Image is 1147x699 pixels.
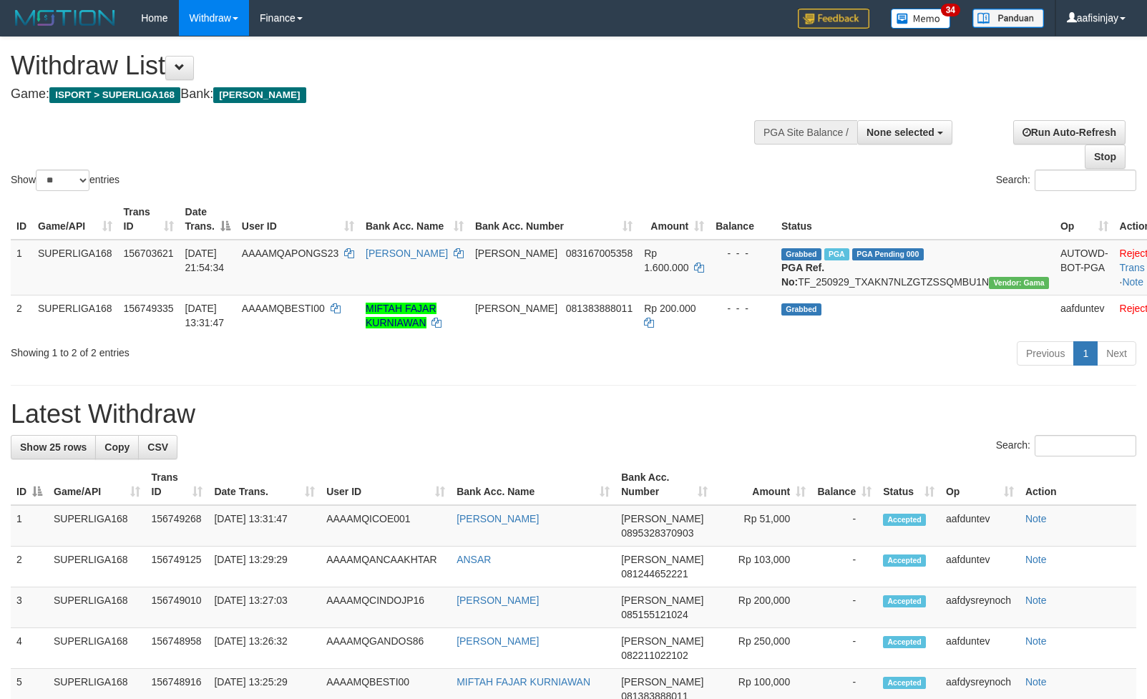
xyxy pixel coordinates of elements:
th: Balance: activate to sort column ascending [811,464,877,505]
td: aafduntev [1055,295,1114,336]
h4: Game: Bank: [11,87,751,102]
a: Previous [1017,341,1074,366]
td: 156749125 [146,547,209,587]
div: PGA Site Balance / [754,120,857,145]
th: User ID: activate to sort column ascending [236,199,360,240]
select: Showentries [36,170,89,191]
td: - [811,628,877,669]
img: MOTION_logo.png [11,7,119,29]
td: SUPERLIGA168 [48,547,146,587]
th: ID [11,199,32,240]
a: Note [1122,276,1143,288]
a: [PERSON_NAME] [366,248,448,259]
td: 3 [11,587,48,628]
input: Search: [1035,170,1136,191]
span: Copy 083167005358 to clipboard [566,248,633,259]
a: Note [1025,635,1047,647]
th: ID: activate to sort column descending [11,464,48,505]
span: Copy 0895328370903 to clipboard [621,527,693,539]
th: Amount: activate to sort column ascending [638,199,710,240]
td: Rp 103,000 [713,547,811,587]
div: - - - [716,246,770,260]
th: Op: activate to sort column ascending [1055,199,1114,240]
td: aafduntev [940,547,1020,587]
a: [PERSON_NAME] [457,513,539,524]
input: Search: [1035,435,1136,456]
td: Rp 250,000 [713,628,811,669]
span: Copy 085155121024 to clipboard [621,609,688,620]
div: - - - [716,301,770,316]
td: AAAAMQCINDOJP16 [321,587,451,628]
a: [PERSON_NAME] [457,635,539,647]
a: Note [1025,554,1047,565]
span: [PERSON_NAME] [213,87,306,103]
h1: Withdraw List [11,52,751,80]
td: - [811,505,877,547]
span: Accepted [883,554,926,567]
a: Stop [1085,145,1126,169]
span: [DATE] 13:31:47 [185,303,225,328]
th: Game/API: activate to sort column ascending [48,464,146,505]
span: PGA Pending [852,248,924,260]
span: Marked by aafchhiseyha [824,248,849,260]
span: None selected [867,127,934,138]
td: [DATE] 13:31:47 [208,505,321,547]
a: ANSAR [457,554,491,565]
td: 156749010 [146,587,209,628]
th: Bank Acc. Number: activate to sort column ascending [469,199,638,240]
th: Action [1020,464,1136,505]
a: Copy [95,435,139,459]
span: ISPORT > SUPERLIGA168 [49,87,180,103]
span: Accepted [883,514,926,526]
td: AAAAMQANCAAKHTAR [321,547,451,587]
td: SUPERLIGA168 [32,240,118,295]
th: Balance [710,199,776,240]
td: AAAAMQGANDOS86 [321,628,451,669]
th: Trans ID: activate to sort column ascending [118,199,180,240]
div: Showing 1 to 2 of 2 entries [11,340,467,360]
span: Copy [104,441,130,453]
img: Button%20Memo.svg [891,9,951,29]
td: 156748958 [146,628,209,669]
td: AUTOWD-BOT-PGA [1055,240,1114,295]
th: Op: activate to sort column ascending [940,464,1020,505]
button: None selected [857,120,952,145]
a: Note [1025,513,1047,524]
a: CSV [138,435,177,459]
span: [PERSON_NAME] [621,595,703,606]
label: Show entries [11,170,119,191]
a: MIFTAH FAJAR KURNIAWAN [457,676,590,688]
span: Rp 1.600.000 [644,248,688,273]
span: Grabbed [781,303,821,316]
span: [PERSON_NAME] [621,676,703,688]
th: User ID: activate to sort column ascending [321,464,451,505]
th: Status: activate to sort column ascending [877,464,940,505]
span: Vendor URL: https://trx31.1velocity.biz [989,277,1049,289]
a: [PERSON_NAME] [457,595,539,606]
img: Feedback.jpg [798,9,869,29]
span: Copy 081244652221 to clipboard [621,568,688,580]
td: aafduntev [940,505,1020,547]
td: Rp 51,000 [713,505,811,547]
td: - [811,587,877,628]
td: [DATE] 13:27:03 [208,587,321,628]
a: Next [1097,341,1136,366]
span: Accepted [883,595,926,607]
a: MIFTAH FAJAR KURNIAWAN [366,303,436,328]
a: Note [1025,676,1047,688]
span: Show 25 rows [20,441,87,453]
span: [PERSON_NAME] [475,248,557,259]
th: Date Trans.: activate to sort column descending [180,199,236,240]
label: Search: [996,435,1136,456]
span: Accepted [883,677,926,689]
td: SUPERLIGA168 [48,587,146,628]
td: aafduntev [940,628,1020,669]
span: [DATE] 21:54:34 [185,248,225,273]
td: 4 [11,628,48,669]
span: AAAAMQBESTI00 [242,303,325,314]
td: 156749268 [146,505,209,547]
h1: Latest Withdraw [11,400,1136,429]
span: Copy 082211022102 to clipboard [621,650,688,661]
td: 1 [11,505,48,547]
th: Date Trans.: activate to sort column ascending [208,464,321,505]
